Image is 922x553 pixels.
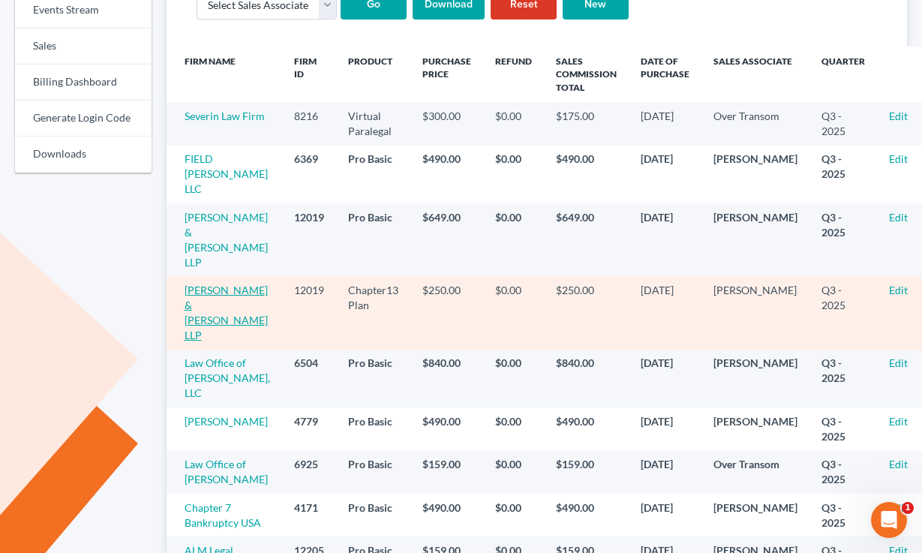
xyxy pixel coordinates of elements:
td: [PERSON_NAME] [701,350,809,407]
td: [DATE] [629,276,701,349]
td: [DATE] [629,451,701,494]
td: $175.00 [544,102,629,145]
td: 6369 [282,146,336,203]
a: Edit [889,356,908,369]
td: [PERSON_NAME] [701,203,809,276]
a: Chapter 7 Bankruptcy USA [185,501,261,529]
a: Downloads [15,137,152,173]
td: Q3 - 2025 [809,276,877,349]
td: $0.00 [483,350,544,407]
a: FIELD [PERSON_NAME] LLC [185,152,268,195]
a: Edit [889,501,908,514]
td: Over Transom [701,451,809,494]
td: Chapter13 Plan [336,276,410,349]
a: [PERSON_NAME] & [PERSON_NAME] LLP [185,211,268,269]
td: $0.00 [483,451,544,494]
td: Pro Basic [336,146,410,203]
td: $0.00 [483,102,544,145]
td: Pro Basic [336,203,410,276]
a: Edit [889,284,908,296]
td: $159.00 [544,451,629,494]
td: $300.00 [410,102,483,145]
td: [DATE] [629,102,701,145]
td: 4171 [282,494,336,536]
td: Q3 - 2025 [809,350,877,407]
td: $490.00 [410,146,483,203]
th: Firm Name [167,47,282,102]
td: $649.00 [544,203,629,276]
th: Date of Purchase [629,47,701,102]
td: Pro Basic [336,494,410,536]
td: $490.00 [544,407,629,450]
a: Generate Login Code [15,101,152,137]
th: Refund [483,47,544,102]
td: Pro Basic [336,350,410,407]
td: [PERSON_NAME] [701,146,809,203]
td: Pro Basic [336,407,410,450]
td: $490.00 [544,146,629,203]
td: $0.00 [483,407,544,450]
a: Edit [889,458,908,470]
a: Sales [15,29,152,65]
td: $490.00 [544,494,629,536]
td: Q3 - 2025 [809,451,877,494]
td: [PERSON_NAME] [701,276,809,349]
td: $840.00 [410,350,483,407]
td: 12019 [282,276,336,349]
td: Q3 - 2025 [809,146,877,203]
td: Q3 - 2025 [809,203,877,276]
a: Billing Dashboard [15,65,152,101]
td: [DATE] [629,350,701,407]
a: Edit [889,110,908,122]
td: 12019 [282,203,336,276]
td: $649.00 [410,203,483,276]
td: $0.00 [483,276,544,349]
td: $490.00 [410,494,483,536]
td: $840.00 [544,350,629,407]
td: [PERSON_NAME] [701,407,809,450]
td: Pro Basic [336,451,410,494]
iframe: Intercom live chat [871,502,907,538]
td: 4779 [282,407,336,450]
td: $490.00 [410,407,483,450]
a: [PERSON_NAME] & [PERSON_NAME] LLP [185,284,268,341]
a: Edit [889,152,908,165]
td: Q3 - 2025 [809,407,877,450]
td: Virtual Paralegal [336,102,410,145]
td: $0.00 [483,146,544,203]
a: Edit [889,415,908,428]
a: Severin Law Firm [185,110,265,122]
td: $159.00 [410,451,483,494]
td: Q3 - 2025 [809,102,877,145]
td: Q3 - 2025 [809,494,877,536]
th: Firm ID [282,47,336,102]
td: [DATE] [629,203,701,276]
a: [PERSON_NAME] [185,415,268,428]
td: 8216 [282,102,336,145]
td: [DATE] [629,146,701,203]
td: $0.00 [483,494,544,536]
td: $250.00 [410,276,483,349]
td: [DATE] [629,407,701,450]
th: Purchase Price [410,47,483,102]
th: Sales Commission Total [544,47,629,102]
td: 6925 [282,451,336,494]
a: Law Office of [PERSON_NAME], LLC [185,356,270,399]
td: 6504 [282,350,336,407]
td: $250.00 [544,276,629,349]
th: Sales Associate [701,47,809,102]
a: Law Office of [PERSON_NAME] [185,458,268,485]
td: [PERSON_NAME] [701,494,809,536]
th: Quarter [809,47,877,102]
a: Edit [889,211,908,224]
td: $0.00 [483,203,544,276]
td: [DATE] [629,494,701,536]
th: Product [336,47,410,102]
span: 1 [902,502,914,514]
td: Over Transom [701,102,809,145]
